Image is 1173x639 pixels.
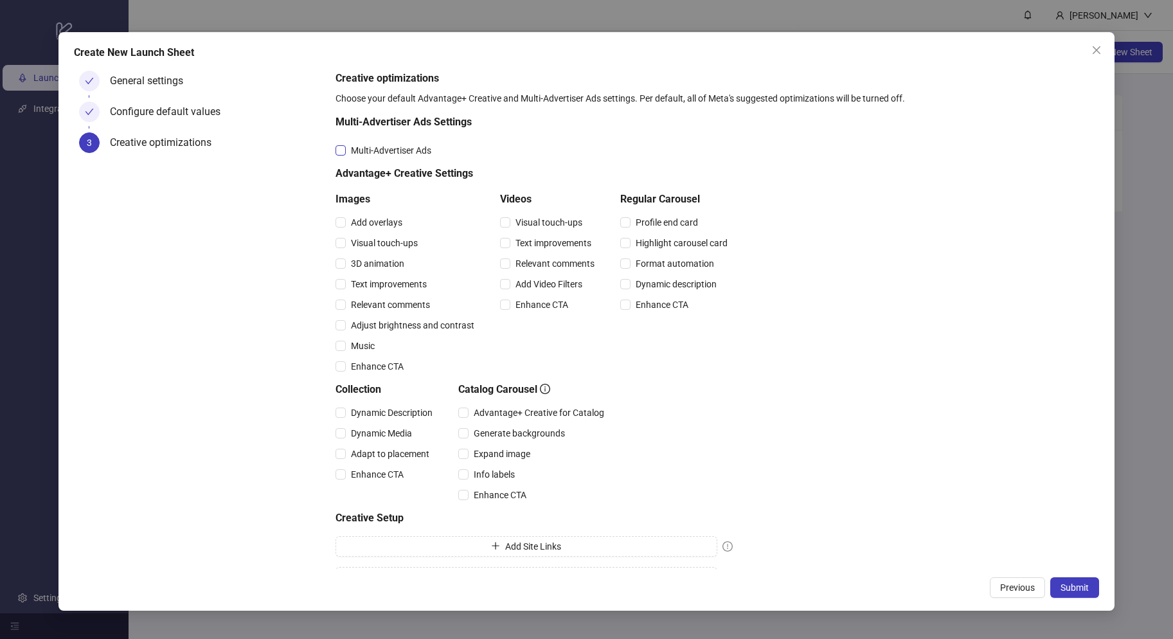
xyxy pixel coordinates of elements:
[1061,582,1089,593] span: Submit
[346,339,380,353] span: Music
[505,541,561,552] span: Add Site Links
[540,384,550,394] span: info-circle
[336,382,438,397] h5: Collection
[631,236,733,250] span: Highlight carousel card
[1050,577,1099,598] button: Submit
[469,447,535,461] span: Expand image
[110,71,193,91] div: General settings
[722,541,733,552] span: exclamation-circle
[510,256,600,271] span: Relevant comments
[110,102,231,122] div: Configure default values
[336,91,1094,105] div: Choose your default Advantage+ Creative and Multi-Advertiser Ads settings. Per default, all of Me...
[336,192,479,207] h5: Images
[346,318,479,332] span: Adjust brightness and contrast
[990,577,1045,598] button: Previous
[631,298,694,312] span: Enhance CTA
[631,277,722,291] span: Dynamic description
[510,215,587,230] span: Visual touch-ups
[620,192,733,207] h5: Regular Carousel
[458,382,609,397] h5: Catalog Carousel
[469,406,609,420] span: Advantage+ Creative for Catalog
[336,567,717,588] button: Add Catalog Items
[1091,45,1102,55] span: close
[336,166,733,181] h5: Advantage+ Creative Settings
[85,107,94,116] span: check
[346,256,409,271] span: 3D animation
[469,426,570,440] span: Generate backgrounds
[346,277,432,291] span: Text improvements
[510,298,573,312] span: Enhance CTA
[346,298,435,312] span: Relevant comments
[74,45,1099,60] div: Create New Launch Sheet
[469,467,520,482] span: Info labels
[336,114,733,130] h5: Multi-Advertiser Ads Settings
[1000,582,1035,593] span: Previous
[500,192,600,207] h5: Videos
[469,488,532,502] span: Enhance CTA
[491,541,500,550] span: plus
[346,236,423,250] span: Visual touch-ups
[336,536,717,557] button: Add Site Links
[346,143,436,157] span: Multi-Advertiser Ads
[346,359,409,373] span: Enhance CTA
[346,215,407,230] span: Add overlays
[85,76,94,85] span: check
[631,215,703,230] span: Profile end card
[110,132,222,153] div: Creative optimizations
[336,71,1094,86] h5: Creative optimizations
[510,277,587,291] span: Add Video Filters
[631,256,719,271] span: Format automation
[346,447,434,461] span: Adapt to placement
[510,236,596,250] span: Text improvements
[336,510,733,526] h5: Creative Setup
[87,138,92,148] span: 3
[346,406,438,420] span: Dynamic Description
[346,467,409,482] span: Enhance CTA
[346,426,417,440] span: Dynamic Media
[1086,40,1107,60] button: Close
